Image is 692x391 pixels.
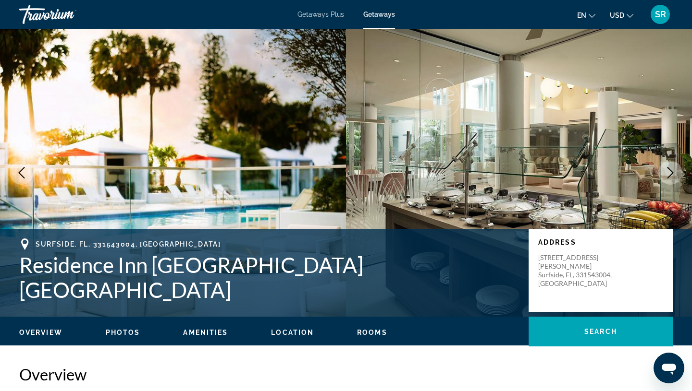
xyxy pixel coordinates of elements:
[19,2,115,27] a: Travorium
[19,365,673,384] h2: Overview
[183,328,228,337] button: Amenities
[584,328,617,335] span: Search
[658,161,682,185] button: Next image
[357,328,387,337] button: Rooms
[610,12,624,19] span: USD
[10,161,34,185] button: Previous image
[654,353,684,383] iframe: Button to launch messaging window
[577,12,586,19] span: en
[297,11,344,18] a: Getaways Plus
[106,328,140,337] button: Photos
[363,11,395,18] a: Getaways
[529,317,673,346] button: Search
[538,238,663,246] p: Address
[19,252,519,302] h1: Residence Inn [GEOGRAPHIC_DATA] [GEOGRAPHIC_DATA]
[610,8,633,22] button: Change currency
[271,328,314,337] button: Location
[19,328,62,337] button: Overview
[648,4,673,24] button: User Menu
[655,10,666,19] span: SR
[577,8,595,22] button: Change language
[36,240,221,248] span: Surfside, FL, 331543004, [GEOGRAPHIC_DATA]
[538,253,615,288] p: [STREET_ADDRESS][PERSON_NAME] Surfside, FL, 331543004, [GEOGRAPHIC_DATA]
